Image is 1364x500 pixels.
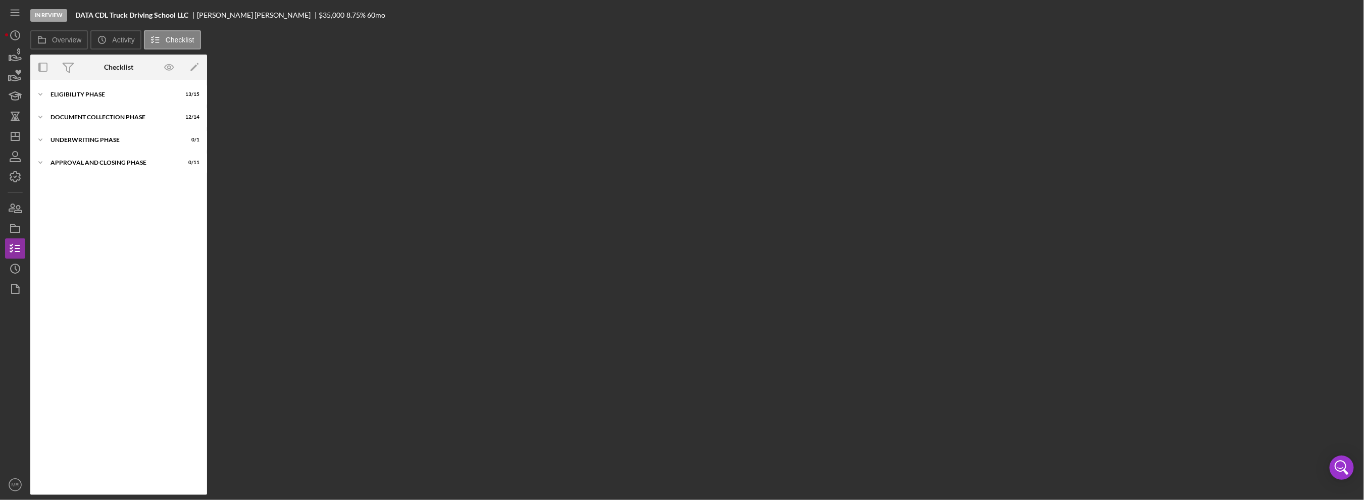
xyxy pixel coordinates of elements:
div: Eligibility Phase [50,91,174,97]
div: 12 / 14 [181,114,199,120]
div: Checklist [104,63,133,71]
div: 0 / 1 [181,137,199,143]
div: 0 / 11 [181,160,199,166]
label: Overview [52,36,81,44]
text: MR [12,482,19,488]
div: 60 mo [367,11,385,19]
div: [PERSON_NAME] [PERSON_NAME] [197,11,319,19]
button: MR [5,475,25,495]
div: Document Collection Phase [50,114,174,120]
div: Open Intercom Messenger [1330,456,1354,480]
label: Activity [112,36,134,44]
div: 8.75 % [346,11,366,19]
div: Underwriting Phase [50,137,174,143]
button: Activity [90,30,141,49]
button: Overview [30,30,88,49]
button: Checklist [144,30,201,49]
div: 13 / 15 [181,91,199,97]
div: Approval and Closing Phase [50,160,174,166]
label: Checklist [166,36,194,44]
b: DATA CDL Truck Driving School LLC [75,11,188,19]
span: $35,000 [319,11,345,19]
div: In Review [30,9,67,22]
